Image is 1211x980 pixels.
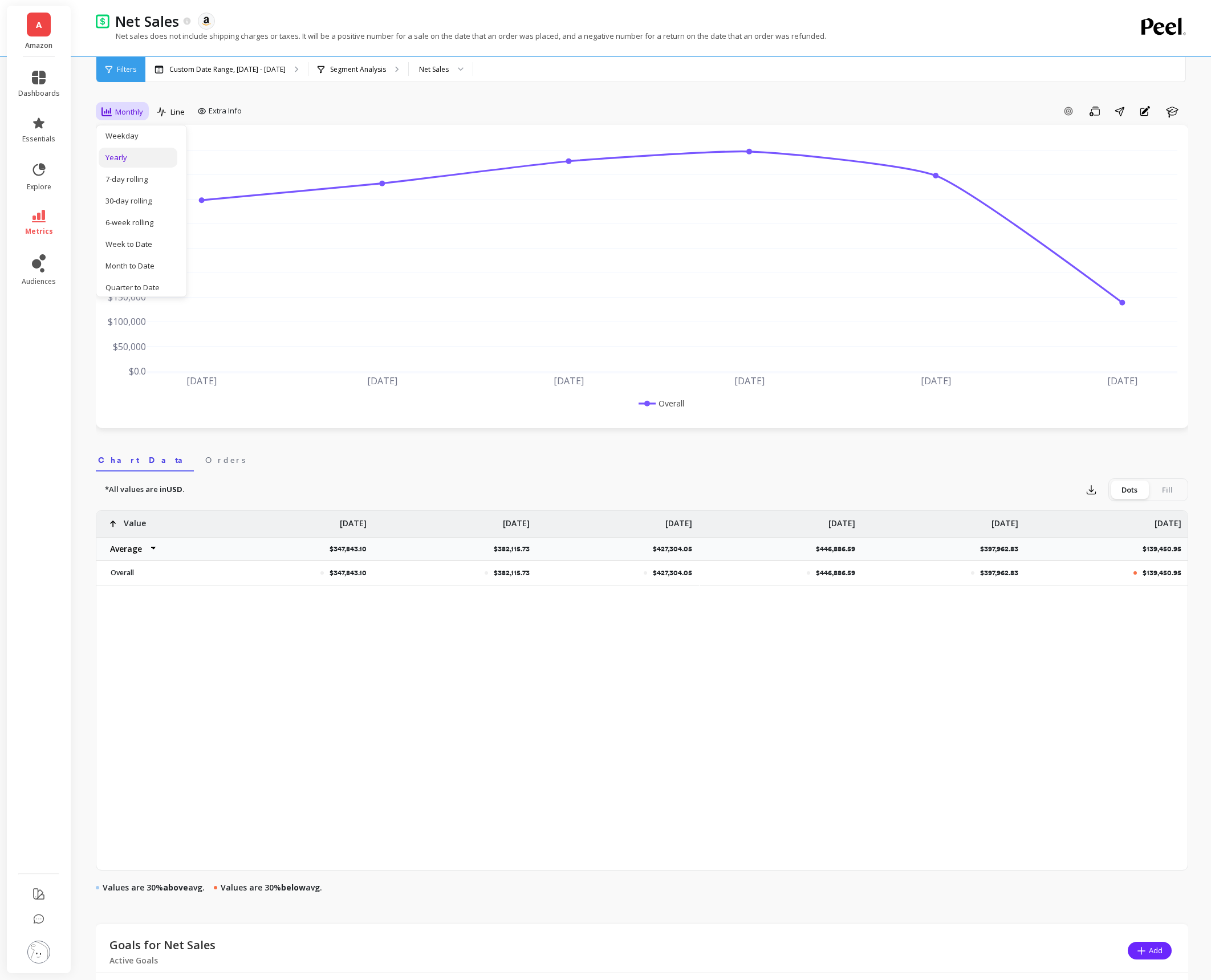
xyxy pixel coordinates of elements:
p: Net sales does not include shipping charges or taxes. It will be a positive number for a sale on ... [96,31,826,41]
div: 6-week rolling [105,217,170,228]
span: Filters [117,65,136,74]
p: [DATE] [665,511,692,529]
span: Chart Data [98,454,192,466]
p: $397,962.83 [980,568,1018,578]
p: Goals for Net Sales [109,935,216,955]
nav: Tabs [96,445,1188,471]
p: $397,962.83 [980,544,1025,554]
span: A [36,18,42,31]
span: essentials [22,135,55,144]
p: [DATE] [503,511,530,529]
p: Active Goals [109,955,216,966]
p: Amazon [18,41,60,50]
div: 30-day rolling [105,196,170,206]
p: $382,115.73 [494,544,537,554]
p: Net Sales [115,11,179,31]
p: $139,450.95 [1143,544,1188,554]
span: explore [27,182,51,192]
img: header icon [96,14,109,28]
p: Segment Analysis [330,65,386,74]
div: Weekday [105,131,170,141]
p: [DATE] [828,511,855,529]
div: Month to Date [105,261,170,271]
div: Dots [1111,481,1148,499]
span: Monthly [115,107,143,117]
div: Yearly [105,152,170,163]
span: Line [170,107,185,117]
p: *All values are in [105,484,185,495]
span: Orders [205,454,245,466]
span: Extra Info [209,105,242,117]
p: $347,843.10 [330,544,373,554]
p: Overall [104,568,204,578]
button: Add [1128,942,1172,959]
p: Values are 30% avg. [103,882,205,893]
p: $347,843.10 [330,568,367,578]
p: $427,304.05 [653,544,699,554]
strong: below [281,882,306,893]
span: metrics [25,227,53,236]
strong: USD. [166,484,185,494]
p: $427,304.05 [653,568,692,578]
div: 7-day rolling [105,174,170,185]
p: Value [124,511,146,529]
p: [DATE] [340,511,367,529]
span: Add [1149,945,1163,956]
p: [DATE] [991,511,1018,529]
img: api.amazon.svg [201,16,212,26]
p: $446,886.59 [816,568,855,578]
p: [DATE] [1155,511,1181,529]
strong: above [163,882,188,893]
p: $382,115.73 [494,568,530,578]
p: Values are 30% avg. [221,882,322,893]
p: $446,886.59 [816,544,862,554]
span: dashboards [18,89,60,98]
p: Custom Date Range, [DATE] - [DATE] [169,65,286,74]
div: Net Sales [419,64,449,75]
img: profile picture [27,941,50,963]
div: Week to Date [105,239,170,250]
p: $139,450.95 [1143,568,1181,578]
span: audiences [22,277,56,286]
div: Fill [1148,481,1186,499]
div: Quarter to Date [105,282,170,293]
